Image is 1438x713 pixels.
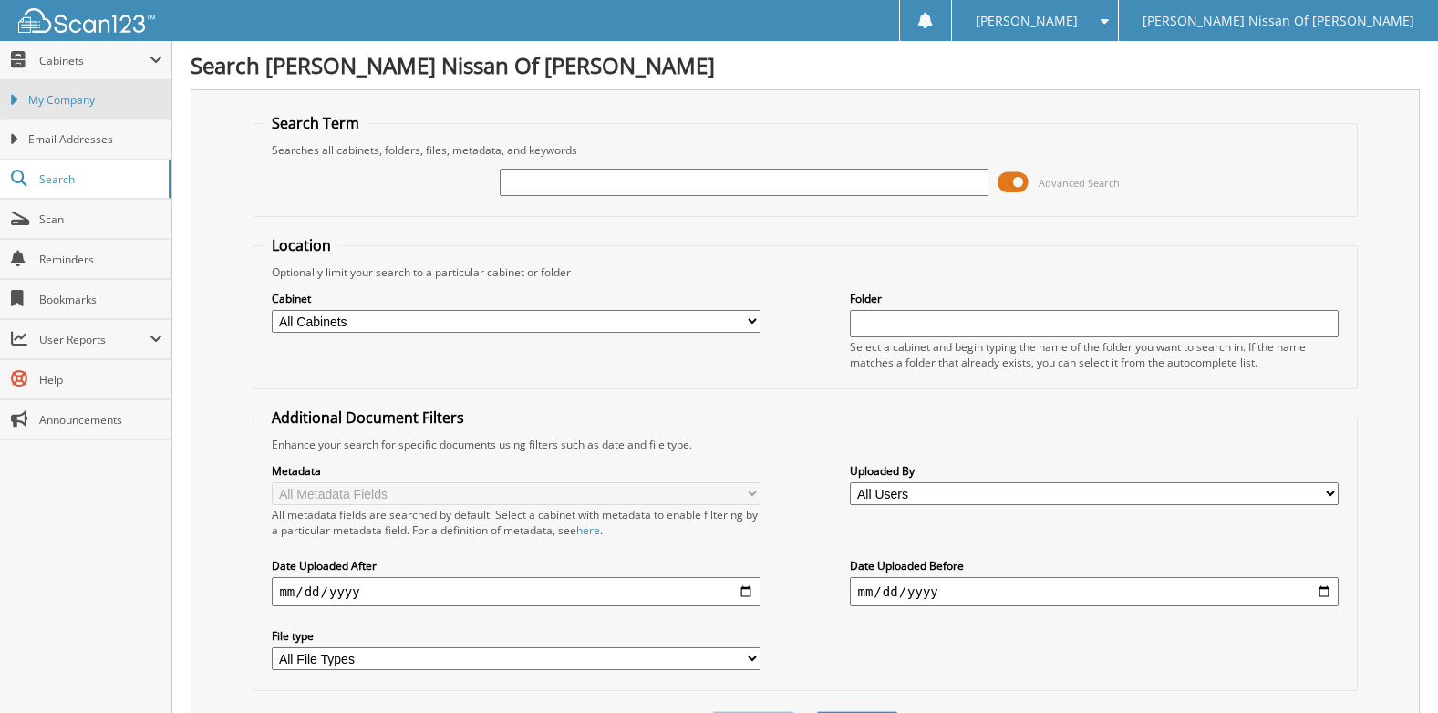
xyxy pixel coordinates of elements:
[28,131,162,148] span: Email Addresses
[39,292,162,307] span: Bookmarks
[850,291,1338,306] label: Folder
[263,235,340,255] legend: Location
[263,437,1347,452] div: Enhance your search for specific documents using filters such as date and file type.
[850,558,1338,573] label: Date Uploaded Before
[39,212,162,227] span: Scan
[576,522,600,538] a: here
[272,558,760,573] label: Date Uploaded After
[976,15,1078,26] span: [PERSON_NAME]
[28,92,162,108] span: My Company
[39,332,150,347] span: User Reports
[850,339,1338,370] div: Select a cabinet and begin typing the name of the folder you want to search in. If the name match...
[1039,176,1120,190] span: Advanced Search
[272,628,760,644] label: File type
[1143,15,1414,26] span: [PERSON_NAME] Nissan Of [PERSON_NAME]
[272,463,760,479] label: Metadata
[263,408,473,428] legend: Additional Document Filters
[272,291,760,306] label: Cabinet
[263,113,368,133] legend: Search Term
[39,252,162,267] span: Reminders
[1347,625,1438,713] iframe: Chat Widget
[18,8,155,33] img: scan123-logo-white.svg
[39,53,150,68] span: Cabinets
[191,50,1420,80] h1: Search [PERSON_NAME] Nissan Of [PERSON_NAME]
[39,372,162,387] span: Help
[272,507,760,538] div: All metadata fields are searched by default. Select a cabinet with metadata to enable filtering b...
[272,577,760,606] input: start
[263,142,1347,158] div: Searches all cabinets, folders, files, metadata, and keywords
[39,412,162,428] span: Announcements
[850,463,1338,479] label: Uploaded By
[850,577,1338,606] input: end
[263,264,1347,280] div: Optionally limit your search to a particular cabinet or folder
[39,171,160,187] span: Search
